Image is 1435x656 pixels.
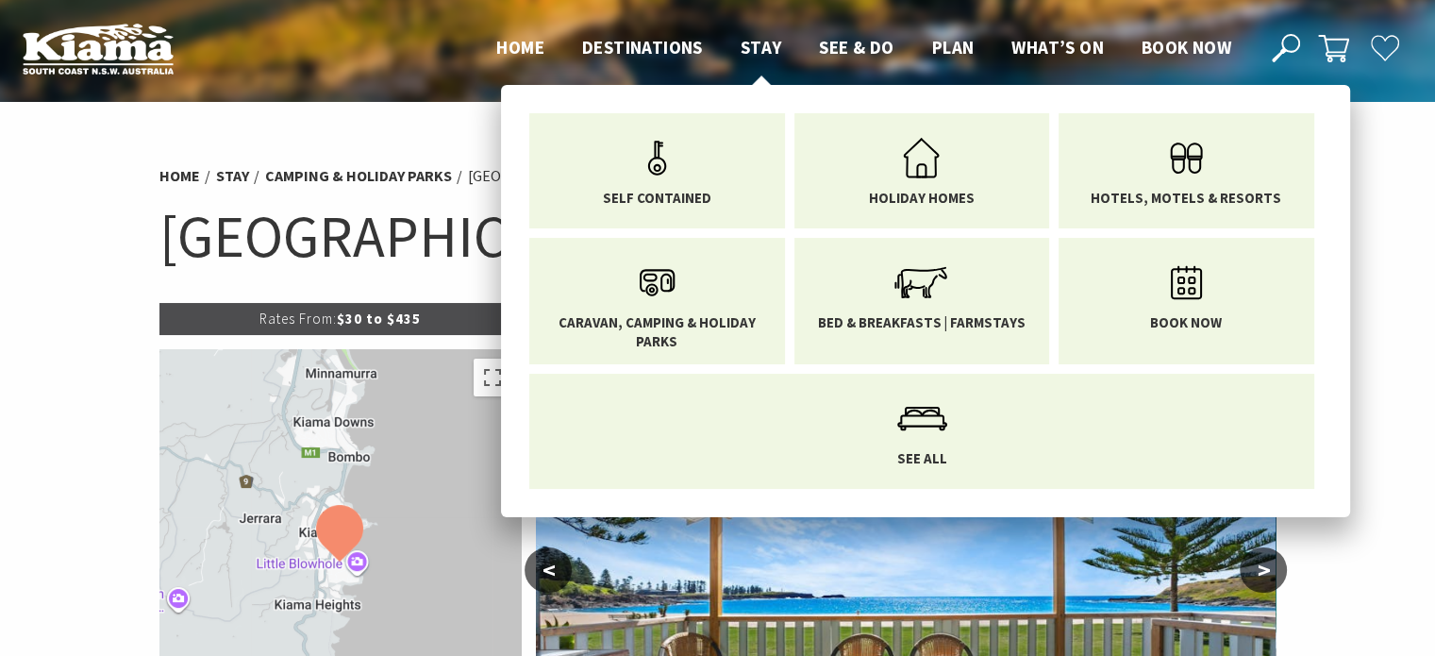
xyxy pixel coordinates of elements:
a: Home [159,166,200,186]
img: Kiama Logo [23,23,174,75]
span: Rates From: [259,310,337,328]
span: See & Do [819,36,893,59]
span: What’s On [1011,36,1104,59]
button: > [1240,547,1287,593]
h1: [GEOGRAPHIC_DATA] [159,198,1276,275]
button: Toggle fullscreen view [474,359,511,396]
li: [GEOGRAPHIC_DATA] [468,164,609,189]
span: Self Contained [603,189,711,208]
span: Stay [741,36,782,59]
span: Home [496,36,544,59]
a: Camping & Holiday Parks [265,166,452,186]
button: < [525,547,572,593]
nav: Main Menu [477,33,1250,64]
span: Book now [1142,36,1231,59]
span: Holiday Homes [869,189,975,208]
span: Hotels, Motels & Resorts [1091,189,1281,208]
span: Bed & Breakfasts | Farmstays [818,313,1026,332]
span: Book now [1150,313,1222,332]
p: $30 to $435 [159,303,522,335]
span: Destinations [582,36,703,59]
a: Stay [216,166,249,186]
span: Plan [932,36,975,59]
span: Caravan, Camping & Holiday Parks [543,313,771,350]
span: See All [897,449,947,468]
